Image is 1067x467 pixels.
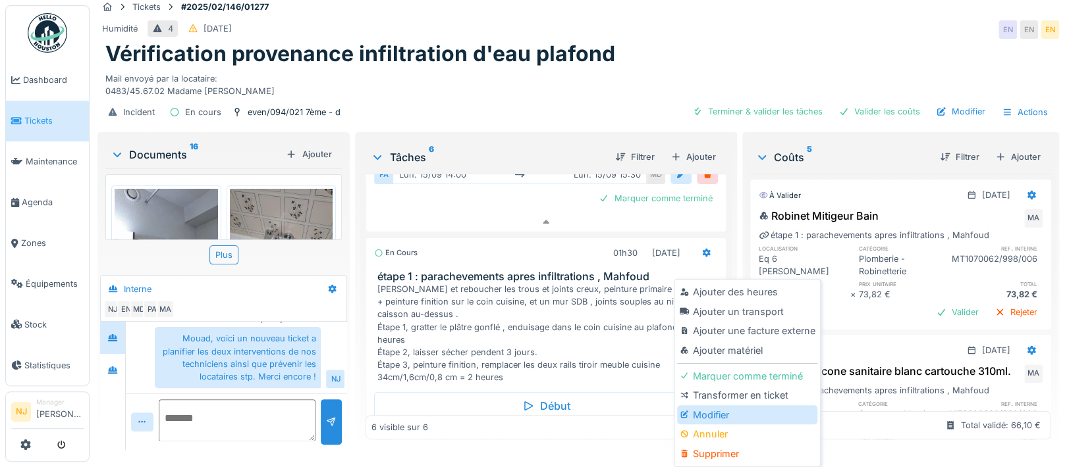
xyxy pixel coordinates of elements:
img: qa23arsyz99o8tpsw1v92b4kcp4i [115,189,218,326]
h6: ref. interne [949,399,1043,408]
div: even/094/021 7ème - d [248,106,341,118]
span: Zones [21,237,84,249]
div: En cours [185,106,221,118]
div: Supprimer [677,444,817,464]
div: MA [1024,209,1043,228]
div: Modifier [931,103,991,120]
span: Agenda [22,196,84,209]
div: Coûts [755,149,929,165]
h6: prix unitaire [859,280,951,288]
div: À valider [759,190,801,201]
div: Mouad, voici un nouveau ticket a planifier les deux interventions de nos techniciens ainsi que pr... [155,327,321,388]
h6: catégorie [858,399,949,408]
div: Ajouter [281,145,337,163]
div: Humidité [102,22,138,35]
li: NJ [11,402,31,422]
div: Ajouter [665,148,721,166]
div: Ajouter [990,148,1046,166]
li: [PERSON_NAME] [36,397,84,426]
span: Maintenance [26,155,84,168]
div: Tickets [132,1,161,13]
div: Plomberie - Robinetterie [859,253,951,278]
sup: 6 [428,149,433,165]
div: Modifier [677,405,817,425]
div: × [850,288,859,301]
sup: 16 [190,147,198,162]
div: Plus [209,245,238,264]
div: MA [1024,364,1043,383]
div: Ajouter un transport [677,302,817,322]
span: Dashboard [23,74,84,86]
span: Statistiques [24,359,84,372]
h6: catégorie [859,244,951,253]
div: Début [374,392,717,420]
div: [DATE] [982,189,1010,201]
div: EN [1041,20,1059,39]
h1: Vérification provenance infiltration d'eau plafond [105,41,615,66]
div: Mastic silicone sanitaire blanc cartouche 310ml. [759,363,1011,379]
div: 73,82 € [950,288,1043,301]
div: Annuler [677,424,817,444]
div: Incident [123,106,155,118]
div: Documents [111,147,281,162]
img: v8tosl9mff5qtk6z6le71unxddpv [230,189,333,326]
div: Manager [36,397,84,407]
div: Mail envoyé par la locataire: 0483/45.67.02 Madame [PERSON_NAME] [105,67,1051,97]
div: 4 [168,22,173,35]
div: Eq 6 [PERSON_NAME] [759,253,851,278]
strong: #2025/02/146/01277 [176,1,274,13]
div: Robinet Mitigeur Bain [759,208,879,224]
div: PA [374,165,393,184]
div: Transformer en ticket [677,385,817,405]
div: Rejeter [989,303,1043,321]
div: [DATE] [204,22,232,35]
div: Total validé: 66,10 € [961,419,1041,431]
div: Terminer & valider les tâches [687,103,828,120]
div: Ajouter une facture externe [677,321,817,341]
div: 73,82 € [859,288,951,301]
div: Tâches [371,149,604,165]
sup: 5 [807,149,812,165]
div: Ajouter matériel [677,341,817,360]
div: PA [143,300,161,318]
span: Équipements [26,278,84,290]
div: NJ [326,370,344,388]
div: [DATE] [982,344,1010,356]
span: Stock [24,318,84,331]
span: Tickets [24,114,84,127]
h6: localisation [759,244,851,253]
h3: étape 1 : parachevements apres infiltrations , Mahfoud [377,270,720,283]
div: [PERSON_NAME] et reboucher les trous et joints creux, peinture primaire anti-taches + peinture fi... [377,283,720,384]
div: étape 1 : parachevements apres infiltrations , Mahfoud [759,229,989,241]
div: 01h30 [613,247,638,259]
div: Filtrer [610,148,660,166]
div: lun. 15/09 14:00 lun. 15/09 15:30 [393,165,646,184]
div: Commun - Mastics [858,408,949,433]
div: étape 1 : parachevements apres infiltrations , Mahfoud [759,384,989,397]
div: EN [999,20,1017,39]
div: Ajouter des heures [677,282,817,302]
div: Marquer comme terminé [593,189,718,207]
div: MT1070062/998/006 [950,253,1043,278]
div: EN [117,300,135,318]
div: 6 visible sur 6 [371,421,428,433]
div: MD [130,300,148,318]
div: Interne [124,283,151,295]
h6: total [950,280,1043,288]
div: MA [156,300,175,318]
div: MT9030008/998/006 [949,408,1043,433]
div: En cours [374,247,417,258]
div: Valider [931,303,984,321]
div: Marquer comme terminé [677,366,817,386]
div: Filtrer [935,148,985,166]
div: Valider les coûts [833,103,925,120]
h6: ref. interne [950,244,1043,253]
div: MD [647,165,665,184]
div: Actions [996,103,1054,122]
div: [DATE] [652,247,680,259]
div: NJ [103,300,122,318]
img: Badge_color-CXgf-gQk.svg [28,13,67,53]
div: EN [1020,20,1038,39]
